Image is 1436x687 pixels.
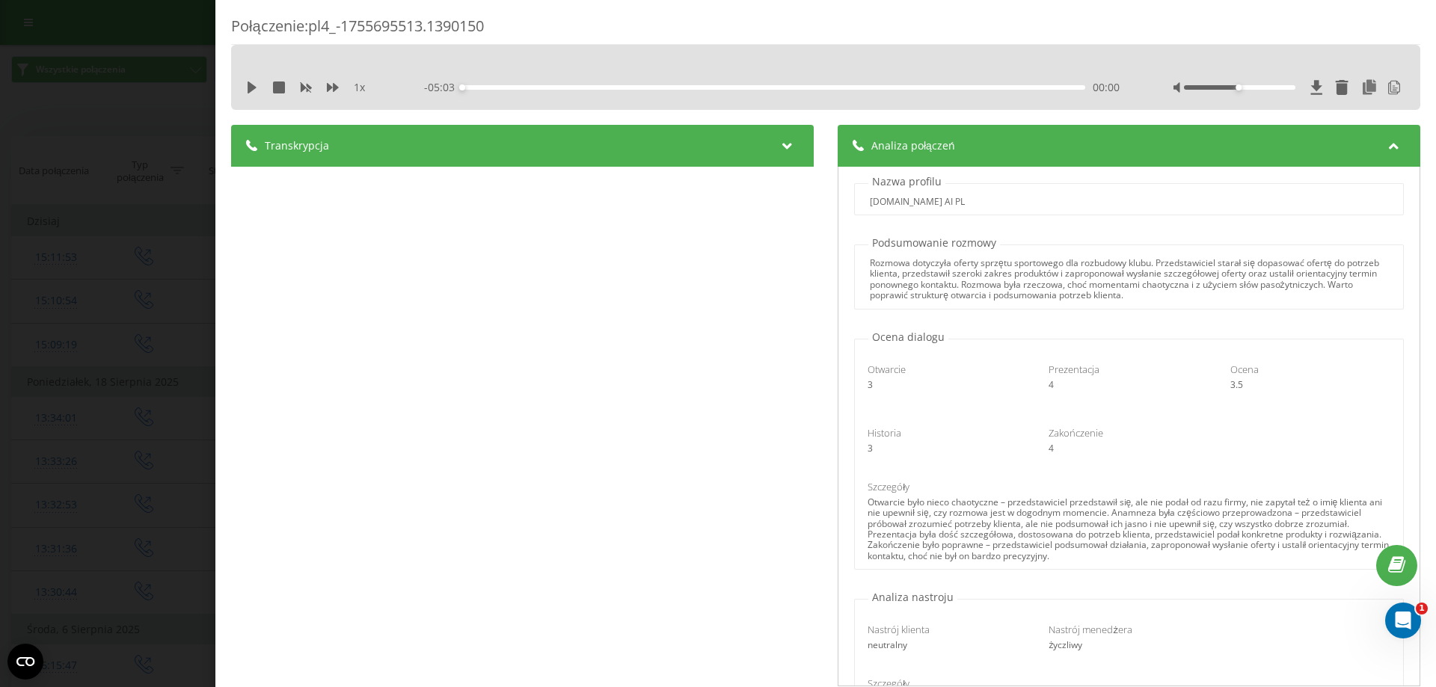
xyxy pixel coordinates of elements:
[868,590,957,605] p: Analiza nastroju
[868,235,1000,250] p: Podsumowanie rozmowy
[868,480,909,493] span: Szczegóły
[424,80,462,95] span: - 05:03
[1385,603,1421,638] iframe: Intercom live chat
[354,80,365,95] span: 1 x
[1230,363,1259,376] span: Ocena
[1049,640,1209,650] div: życzliwy
[871,138,955,153] span: Analiza połączeń
[868,426,901,440] span: Historia
[868,443,1028,454] div: 3
[1049,363,1099,376] span: Prezentacja
[1049,443,1209,454] div: 4
[870,258,1387,301] div: Rozmowa dotyczyła oferty sprzętu sportowego dla rozbudowy klubu. Przedstawiciel starał się dopaso...
[1230,380,1390,390] div: 3.5
[265,138,329,153] span: Transkrypcja
[231,16,1420,45] div: Połączenie : pl4_-1755695513.1390150
[868,497,1390,561] div: Otwarcie było nieco chaotyczne – przedstawiciel przedstawił się, ale nie podał od razu firmy, nie...
[459,84,465,90] div: Accessibility label
[1416,603,1428,614] span: 1
[1049,623,1132,636] span: Nastrój menedżera
[1236,84,1242,90] div: Accessibility label
[868,640,1028,650] div: neutralny
[868,174,945,189] p: Nazwa profilu
[868,623,930,636] span: Nastrój klienta
[868,380,1028,390] div: 3
[868,363,906,376] span: Otwarcie
[1093,80,1120,95] span: 00:00
[870,197,965,207] div: [DOMAIN_NAME] AI PL
[1049,380,1209,390] div: 4
[868,330,948,345] p: Ocena dialogu
[1049,426,1103,440] span: Zakończenie
[7,644,43,680] button: Open CMP widget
